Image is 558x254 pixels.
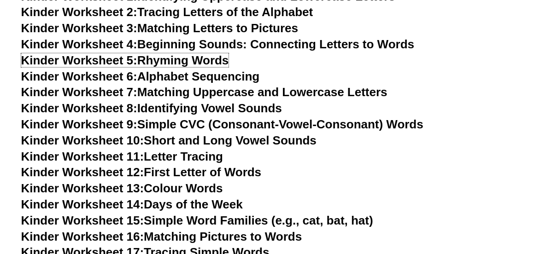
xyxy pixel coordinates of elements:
iframe: Chat Widget [405,150,558,254]
a: Kinder Worksheet 15:Simple Word Families (e.g., cat, bat, hat) [21,214,373,227]
a: Kinder Worksheet 10:Short and Long Vowel Sounds [21,133,317,147]
span: Kinder Worksheet 13: [21,181,144,195]
span: Kinder Worksheet 10: [21,133,144,147]
a: Kinder Worksheet 11:Letter Tracing [21,150,223,163]
a: Kinder Worksheet 8:Identifying Vowel Sounds [21,101,282,115]
a: Kinder Worksheet 7:Matching Uppercase and Lowercase Letters [21,85,388,99]
a: Kinder Worksheet 4:Beginning Sounds: Connecting Letters to Words [21,37,415,51]
span: Kinder Worksheet 4: [21,37,137,51]
a: Kinder Worksheet 16:Matching Pictures to Words [21,230,302,243]
a: Kinder Worksheet 6:Alphabet Sequencing [21,69,260,83]
a: Kinder Worksheet 2:Tracing Letters of the Alphabet [21,5,313,19]
span: Kinder Worksheet 6: [21,69,137,83]
a: Kinder Worksheet 3:Matching Letters to Pictures [21,21,299,35]
span: Kinder Worksheet 5: [21,53,137,67]
span: Kinder Worksheet 12: [21,165,144,179]
span: Kinder Worksheet 14: [21,197,144,211]
span: Kinder Worksheet 8: [21,101,137,115]
a: Kinder Worksheet 13:Colour Words [21,181,223,195]
a: Kinder Worksheet 9:Simple CVC (Consonant-Vowel-Consonant) Words [21,117,423,131]
span: Kinder Worksheet 11: [21,150,144,163]
span: Kinder Worksheet 3: [21,21,137,35]
span: Kinder Worksheet 7: [21,85,137,99]
span: Kinder Worksheet 16: [21,230,144,243]
a: Kinder Worksheet 12:First Letter of Words [21,165,262,179]
span: Kinder Worksheet 2: [21,5,137,19]
a: Kinder Worksheet 5:Rhyming Words [21,53,229,67]
a: Kinder Worksheet 14:Days of the Week [21,197,243,211]
span: Kinder Worksheet 9: [21,117,137,131]
span: Kinder Worksheet 15: [21,214,144,227]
